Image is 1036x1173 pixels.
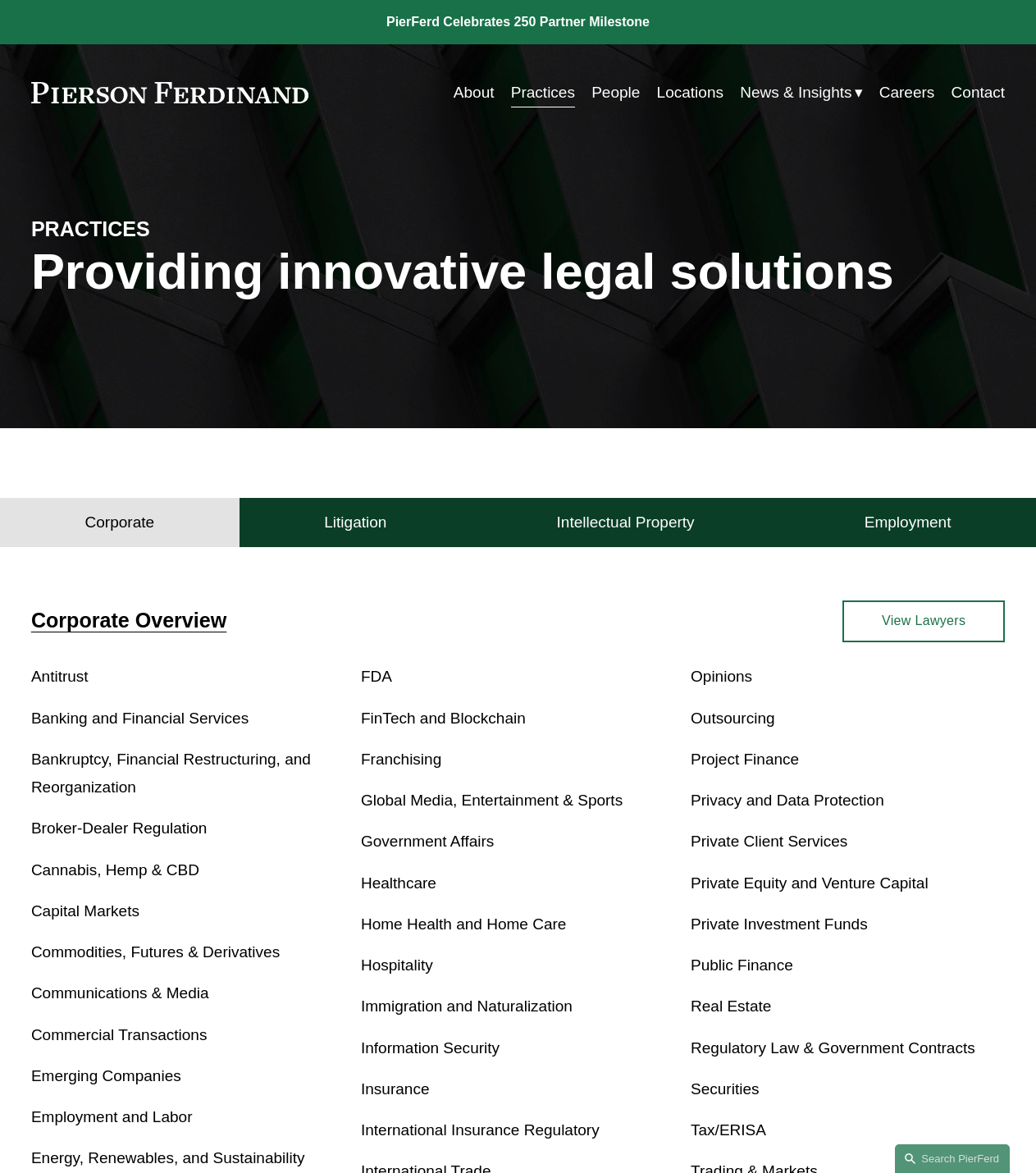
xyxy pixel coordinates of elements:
[879,77,935,108] a: Careers
[361,792,623,809] a: Global Media, Entertainment & Sports
[691,833,847,850] a: Private Client Services
[31,710,249,727] a: Banking and Financial Services
[31,861,199,879] a: Cannabis, Hemp & CBD
[361,710,526,727] a: FinTech and Blockchain
[591,77,640,108] a: People
[740,79,851,107] span: News & Insights
[361,1039,500,1057] a: Information Security
[31,668,89,685] a: Antitrust
[691,874,929,892] a: Private Equity and Venture Capital
[842,600,1005,642] a: View Lawyers
[691,1121,766,1139] a: Tax/ERISA
[31,1108,193,1125] a: Employment and Labor
[691,1039,975,1057] a: Regulatory Law & Government Contracts
[361,1121,600,1139] a: International Insurance Regulatory
[511,77,575,108] a: Practices
[895,1144,1010,1173] a: Search this site
[31,943,280,961] a: Commodities, Futures & Derivatives
[691,1080,760,1098] a: Securities
[361,915,567,933] a: Home Health and Home Care
[691,956,793,974] a: Public Finance
[31,1026,208,1043] a: Commercial Transactions
[31,902,139,920] a: Capital Markets
[557,513,695,532] h4: Intellectual Property
[361,751,441,768] a: Franchising
[952,77,1006,108] a: Contact
[31,609,226,632] a: Corporate Overview
[865,513,952,532] h4: Employment
[361,956,433,974] a: Hospitality
[454,77,495,108] a: About
[691,751,799,768] a: Project Finance
[691,668,752,685] a: Opinions
[31,1067,181,1084] a: Emerging Companies
[361,833,494,850] a: Government Affairs
[31,751,311,796] a: Bankruptcy, Financial Restructuring, and Reorganization
[31,1149,305,1166] a: Energy, Renewables, and Sustainability
[31,217,275,243] h4: PRACTICES
[31,243,1005,300] h1: Providing innovative legal solutions
[691,997,771,1015] a: Real Estate
[361,1080,430,1098] a: Insurance
[691,915,868,933] a: Private Investment Funds
[691,792,884,809] a: Privacy and Data Protection
[691,710,775,727] a: Outsourcing
[361,668,392,685] a: FDA
[85,513,155,532] h4: Corporate
[361,997,573,1015] a: Immigration and Naturalization
[740,77,862,108] a: folder dropdown
[324,513,386,532] h4: Litigation
[31,984,209,1002] a: Communications & Media
[31,819,208,837] a: Broker-Dealer Regulation
[361,874,436,892] a: Healthcare
[657,77,723,108] a: Locations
